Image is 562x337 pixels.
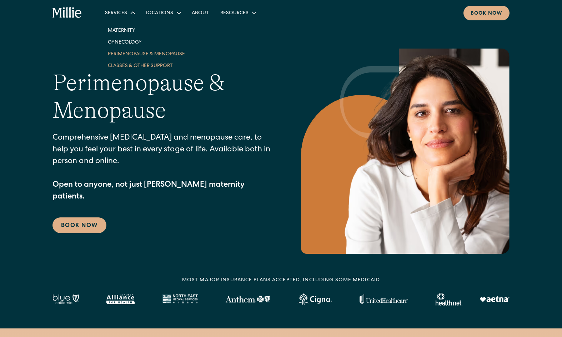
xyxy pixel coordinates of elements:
[480,296,510,302] img: Aetna logo
[52,294,79,304] img: Blue California logo
[215,7,261,19] div: Resources
[52,7,82,19] a: home
[146,10,173,17] div: Locations
[52,132,272,203] p: Comprehensive [MEDICAL_DATA] and menopause care, to help you feel your best in every stage of lif...
[106,294,135,304] img: Alameda Alliance logo
[140,7,186,19] div: Locations
[220,10,249,17] div: Resources
[99,19,194,77] nav: Services
[162,294,198,304] img: North East Medical Services logo
[436,293,462,306] img: Healthnet logo
[463,6,510,20] a: Book now
[360,294,408,304] img: United Healthcare logo
[52,181,245,201] strong: Open to anyone, not just [PERSON_NAME] maternity patients.
[297,293,332,305] img: Cigna logo
[99,7,140,19] div: Services
[471,10,502,17] div: Book now
[225,296,270,303] img: Anthem Logo
[186,7,215,19] a: About
[105,10,127,17] div: Services
[102,48,191,60] a: Perimenopause & Menopause
[52,217,106,233] a: Book Now
[102,60,191,71] a: Classes & Other Support
[182,277,380,284] div: MOST MAJOR INSURANCE PLANS ACCEPTED, INCLUDING some MEDICAID
[102,24,191,36] a: Maternity
[52,69,272,124] h1: Perimenopause & Menopause
[102,36,191,48] a: Gynecology
[301,49,510,254] img: Confident woman with long dark hair resting her chin on her hand, wearing a white blouse, looking...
